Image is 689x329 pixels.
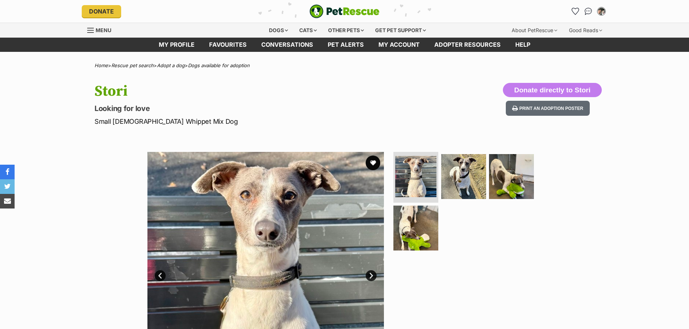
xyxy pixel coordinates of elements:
[582,5,594,17] a: Conversations
[441,154,486,199] img: Photo of Stori
[395,156,436,197] img: Photo of Stori
[366,270,377,281] a: Next
[264,23,293,38] div: Dogs
[157,62,185,68] a: Adopt a dog
[202,38,254,52] a: Favourites
[82,5,121,18] a: Donate
[320,38,371,52] a: Pet alerts
[309,4,380,18] a: PetRescue
[95,62,108,68] a: Home
[188,62,250,68] a: Dogs available for adoption
[309,4,380,18] img: logo-e224e6f780fb5917bec1dbf3a21bbac754714ae5b6737aabdf751b685950b380.svg
[370,23,431,38] div: Get pet support
[95,83,403,100] h1: Stori
[506,101,590,116] button: Print an adoption poster
[371,38,427,52] a: My account
[393,206,438,250] img: Photo of Stori
[564,23,607,38] div: Good Reads
[323,23,369,38] div: Other pets
[96,27,111,33] span: Menu
[87,23,116,36] a: Menu
[294,23,322,38] div: Cats
[254,38,320,52] a: conversations
[151,38,202,52] a: My profile
[111,62,154,68] a: Rescue pet search
[95,116,403,126] p: Small [DEMOGRAPHIC_DATA] Whippet Mix Dog
[585,8,592,15] img: chat-41dd97257d64d25036548639549fe6c8038ab92f7586957e7f3b1b290dea8141.svg
[596,5,607,17] button: My account
[508,38,538,52] a: Help
[569,5,581,17] a: Favourites
[427,38,508,52] a: Adopter resources
[76,63,613,68] div: > > >
[507,23,562,38] div: About PetRescue
[366,156,380,170] button: favourite
[489,154,534,199] img: Photo of Stori
[503,83,602,97] button: Donate directly to Stori
[95,103,403,114] p: Looking for love
[155,270,166,281] a: Prev
[569,5,607,17] ul: Account quick links
[598,8,605,15] img: Nicole profile pic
